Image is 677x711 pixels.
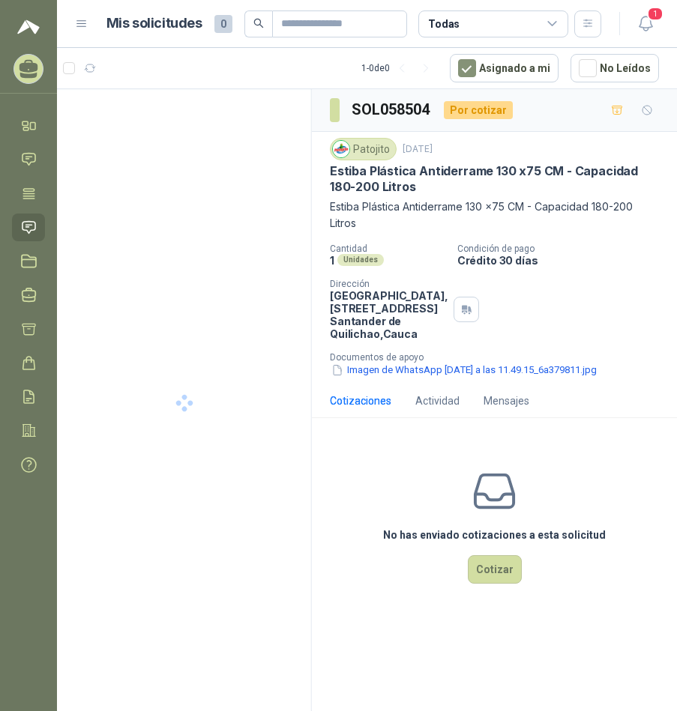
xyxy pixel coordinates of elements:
[468,555,522,584] button: Cotizar
[330,138,397,160] div: Patojito
[17,18,40,36] img: Logo peakr
[647,7,664,21] span: 1
[415,393,460,409] div: Actividad
[330,363,598,378] button: Imagen de WhatsApp [DATE] a las 11.49.15_6a379811.jpg
[383,527,606,543] h3: No has enviado cotizaciones a esta solicitud
[106,13,202,34] h1: Mis solicitudes
[337,254,384,266] div: Unidades
[352,98,432,121] h3: SOL058504
[330,163,659,196] p: Estiba Plástica Antiderrame 130 x75 CM - Capacidad 180-200 Litros
[214,15,232,33] span: 0
[330,393,391,409] div: Cotizaciones
[330,352,671,363] p: Documentos de apoyo
[484,393,529,409] div: Mensajes
[403,142,433,157] p: [DATE]
[330,279,448,289] p: Dirección
[330,243,445,254] p: Cantidad
[428,16,460,32] div: Todas
[330,254,334,267] p: 1
[571,54,659,82] button: No Leídos
[450,54,559,82] button: Asignado a mi
[361,56,438,80] div: 1 - 0 de 0
[330,289,448,340] p: [GEOGRAPHIC_DATA], [STREET_ADDRESS] Santander de Quilichao , Cauca
[253,18,264,28] span: search
[330,199,659,232] p: Estiba Plástica Antiderrame 130 x75 CM - Capacidad 180-200 Litros
[457,243,671,254] p: Condición de pago
[457,254,671,267] p: Crédito 30 días
[444,101,513,119] div: Por cotizar
[333,141,349,157] img: Company Logo
[632,10,659,37] button: 1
